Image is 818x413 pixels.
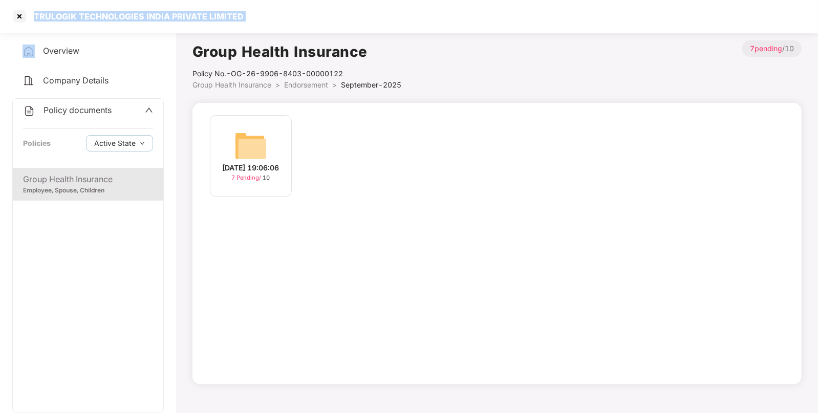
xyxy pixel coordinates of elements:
[23,186,153,195] div: Employee, Spouse, Children
[750,44,782,53] span: 7 pending
[332,80,337,89] span: >
[223,162,279,173] div: [DATE] 19:06:06
[23,46,35,58] img: svg+xml;base64,PHN2ZyB4bWxucz0iaHR0cDovL3d3dy53My5vcmcvMjAwMC9zdmciIHdpZHRoPSIyNCIgaGVpZ2h0PSIyNC...
[284,80,328,89] span: Endorsement
[23,173,153,186] div: Group Health Insurance
[192,40,401,63] h1: Group Health Insurance
[232,173,270,182] div: 10
[742,40,802,57] p: / 10
[234,129,267,162] img: svg+xml;base64,PHN2ZyB4bWxucz0iaHR0cDovL3d3dy53My5vcmcvMjAwMC9zdmciIHdpZHRoPSI2NCIgaGVpZ2h0PSI2NC...
[23,105,35,117] img: svg+xml;base64,PHN2ZyB4bWxucz0iaHR0cDovL3d3dy53My5vcmcvMjAwMC9zdmciIHdpZHRoPSIyNCIgaGVpZ2h0PSIyNC...
[23,75,35,87] img: svg+xml;base64,PHN2ZyB4bWxucz0iaHR0cDovL3d3dy53My5vcmcvMjAwMC9zdmciIHdpZHRoPSIyNCIgaGVpZ2h0PSIyNC...
[341,80,401,89] span: September-2025
[275,80,280,89] span: >
[192,68,401,79] div: Policy No.- OG-26-9906-8403-00000122
[44,105,112,115] span: Policy documents
[192,80,271,89] span: Group Health Insurance
[145,106,153,114] span: up
[23,138,51,149] div: Policies
[28,11,244,21] div: TRULOGIK TECHNOLOGIES INDIA PRIVATE LIMITED
[140,141,145,146] span: down
[94,138,136,149] span: Active State
[43,75,109,85] span: Company Details
[232,174,263,181] span: 7 Pending /
[86,135,153,151] button: Active Statedown
[43,46,79,56] span: Overview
